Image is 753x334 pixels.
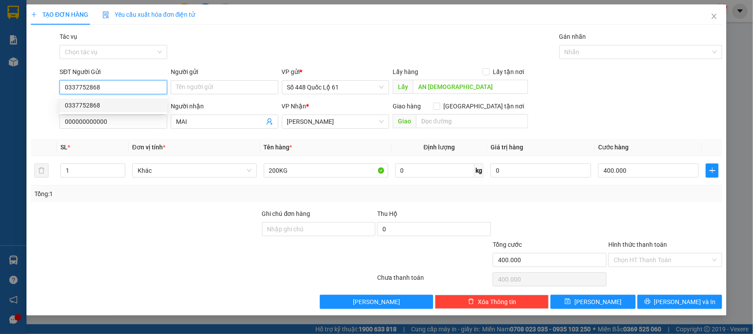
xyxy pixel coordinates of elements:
[644,298,651,305] span: printer
[475,163,483,178] span: kg
[102,11,195,18] span: Yêu cầu xuất hóa đơn điện tử
[34,163,49,178] button: delete
[637,295,722,309] button: printer[PERSON_NAME] và In
[574,297,622,307] span: [PERSON_NAME]
[287,115,384,128] span: Gia Lai
[171,67,278,77] div: Người gửi
[393,68,418,75] span: Lấy hàng
[377,210,397,217] span: Thu Hộ
[491,163,591,178] input: 0
[282,67,390,77] div: VP gửi
[393,114,416,128] span: Giao
[393,103,421,110] span: Giao hàng
[711,13,718,20] span: close
[102,11,109,19] img: icon
[320,295,434,309] button: [PERSON_NAME]
[60,144,67,151] span: SL
[393,80,413,94] span: Lấy
[171,101,278,111] div: Người nhận
[266,118,273,125] span: user-add
[138,164,251,177] span: Khác
[654,297,716,307] span: [PERSON_NAME] và In
[416,114,528,128] input: Dọc đường
[551,295,635,309] button: save[PERSON_NAME]
[60,33,77,40] label: Tác vụ
[287,81,384,94] span: Số 448 Quốc Lộ 61
[423,144,455,151] span: Định lượng
[262,210,311,217] label: Ghi chú đơn hàng
[264,163,388,178] input: VD: Bàn, Ghế
[132,144,165,151] span: Đơn vị tính
[34,189,291,199] div: Tổng: 1
[262,222,376,236] input: Ghi chú đơn hàng
[31,11,88,18] span: TẠO ĐƠN HÀNG
[65,100,162,110] div: 0337752868
[282,103,307,110] span: VP Nhận
[702,4,727,29] button: Close
[435,295,549,309] button: deleteXóa Thông tin
[478,297,516,307] span: Xóa Thông tin
[490,67,528,77] span: Lấy tận nơi
[706,163,719,178] button: plus
[491,144,523,151] span: Giá trị hàng
[706,167,718,174] span: plus
[377,273,492,288] div: Chưa thanh toán
[598,144,629,151] span: Cước hàng
[608,241,667,248] label: Hình thức thanh toán
[413,80,528,94] input: Dọc đường
[31,11,37,18] span: plus
[493,241,522,248] span: Tổng cước
[468,298,474,305] span: delete
[353,297,400,307] span: [PERSON_NAME]
[60,98,167,112] div: 0337752868
[559,33,586,40] label: Gán nhãn
[565,298,571,305] span: save
[264,144,292,151] span: Tên hàng
[60,67,167,77] div: SĐT Người Gửi
[440,101,528,111] span: [GEOGRAPHIC_DATA] tận nơi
